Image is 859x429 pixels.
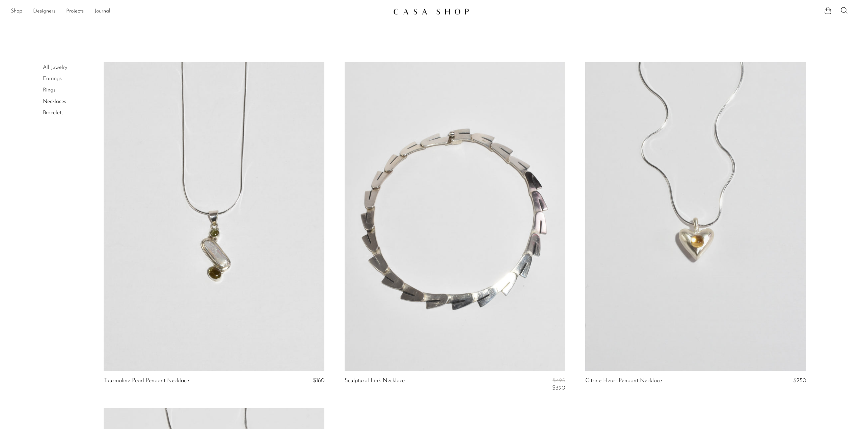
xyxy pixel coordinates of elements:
[95,7,110,16] a: Journal
[104,378,189,384] a: Tourmaline Pearl Pendant Necklace
[793,378,806,383] span: $250
[345,378,405,392] a: Sculptural Link Necklace
[585,378,662,384] a: Citrine Heart Pendant Necklace
[43,110,63,115] a: Bracelets
[43,99,66,104] a: Necklaces
[11,6,388,17] nav: Desktop navigation
[43,76,62,81] a: Earrings
[66,7,84,16] a: Projects
[43,87,55,93] a: Rings
[11,6,388,17] ul: NEW HEADER MENU
[552,385,565,391] span: $390
[313,378,324,383] span: $180
[553,378,565,383] span: $495
[43,65,67,70] a: All Jewelry
[33,7,55,16] a: Designers
[11,7,22,16] a: Shop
